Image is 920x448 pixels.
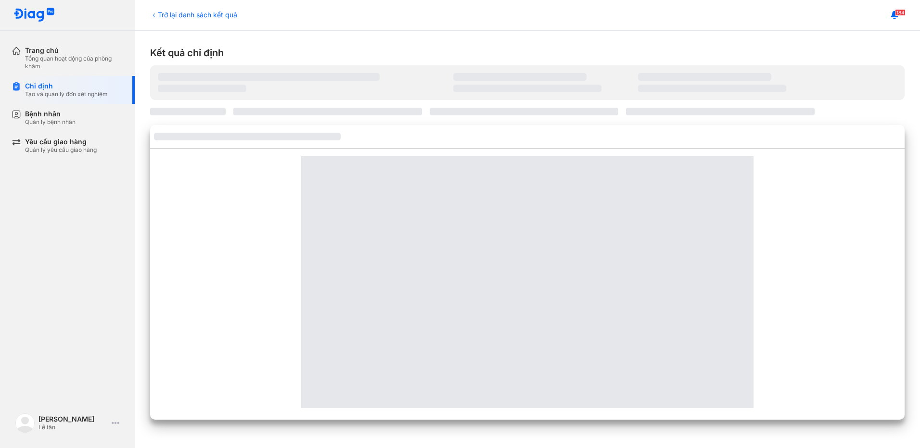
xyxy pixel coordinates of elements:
[25,146,97,154] div: Quản lý yêu cầu giao hàng
[25,82,108,90] div: Chỉ định
[15,413,35,433] img: logo
[25,118,76,126] div: Quản lý bệnh nhân
[38,415,108,423] div: [PERSON_NAME]
[38,423,108,431] div: Lễ tân
[25,137,97,146] div: Yêu cầu giao hàng
[150,10,237,20] div: Trở lại danh sách kết quả
[150,46,905,60] div: Kết quả chỉ định
[25,110,76,118] div: Bệnh nhân
[25,46,123,55] div: Trang chủ
[25,55,123,70] div: Tổng quan hoạt động của phòng khám
[25,90,108,98] div: Tạo và quản lý đơn xét nghiệm
[895,9,906,16] span: 184
[13,8,55,23] img: logo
